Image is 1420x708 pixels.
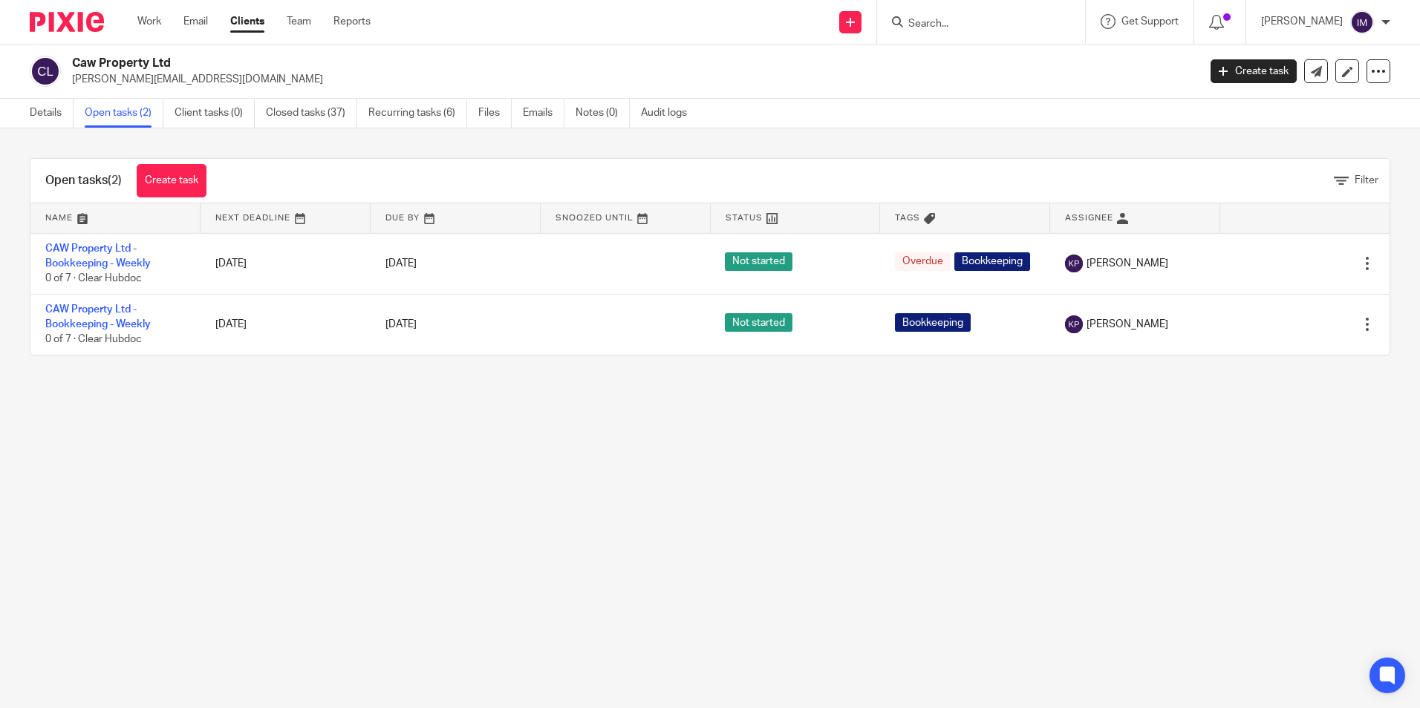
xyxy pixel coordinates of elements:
[30,99,74,128] a: Details
[30,56,61,87] img: svg%3E
[85,99,163,128] a: Open tasks (2)
[108,174,122,186] span: (2)
[725,313,792,332] span: Not started
[1211,59,1297,83] a: Create task
[641,99,698,128] a: Audit logs
[30,12,104,32] img: Pixie
[385,319,417,330] span: [DATE]
[1121,16,1179,27] span: Get Support
[45,273,142,283] span: 0 of 7 · Clear Hubdoc
[895,214,920,222] span: Tags
[45,243,151,269] a: CAW Property Ltd - Bookkeeping - Weekly
[201,294,371,355] td: [DATE]
[907,18,1040,31] input: Search
[523,99,564,128] a: Emails
[385,258,417,269] span: [DATE]
[137,14,161,29] a: Work
[72,72,1188,87] p: [PERSON_NAME][EMAIL_ADDRESS][DOMAIN_NAME]
[45,335,142,345] span: 0 of 7 · Clear Hubdoc
[478,99,512,128] a: Files
[576,99,630,128] a: Notes (0)
[1261,14,1343,29] p: [PERSON_NAME]
[201,233,371,294] td: [DATE]
[895,313,971,332] span: Bookkeeping
[175,99,255,128] a: Client tasks (0)
[266,99,357,128] a: Closed tasks (37)
[368,99,467,128] a: Recurring tasks (6)
[726,214,763,222] span: Status
[45,173,122,189] h1: Open tasks
[556,214,634,222] span: Snoozed Until
[1350,10,1374,34] img: svg%3E
[333,14,371,29] a: Reports
[1065,315,1083,333] img: svg%3E
[230,14,264,29] a: Clients
[183,14,208,29] a: Email
[287,14,311,29] a: Team
[1355,175,1378,186] span: Filter
[895,252,951,271] span: Overdue
[72,56,965,71] h2: Caw Property Ltd
[1065,255,1083,272] img: svg%3E
[45,304,151,330] a: CAW Property Ltd - Bookkeeping - Weekly
[1087,317,1168,332] span: [PERSON_NAME]
[1087,256,1168,271] span: [PERSON_NAME]
[725,252,792,271] span: Not started
[954,252,1030,271] span: Bookkeeping
[137,164,206,197] a: Create task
